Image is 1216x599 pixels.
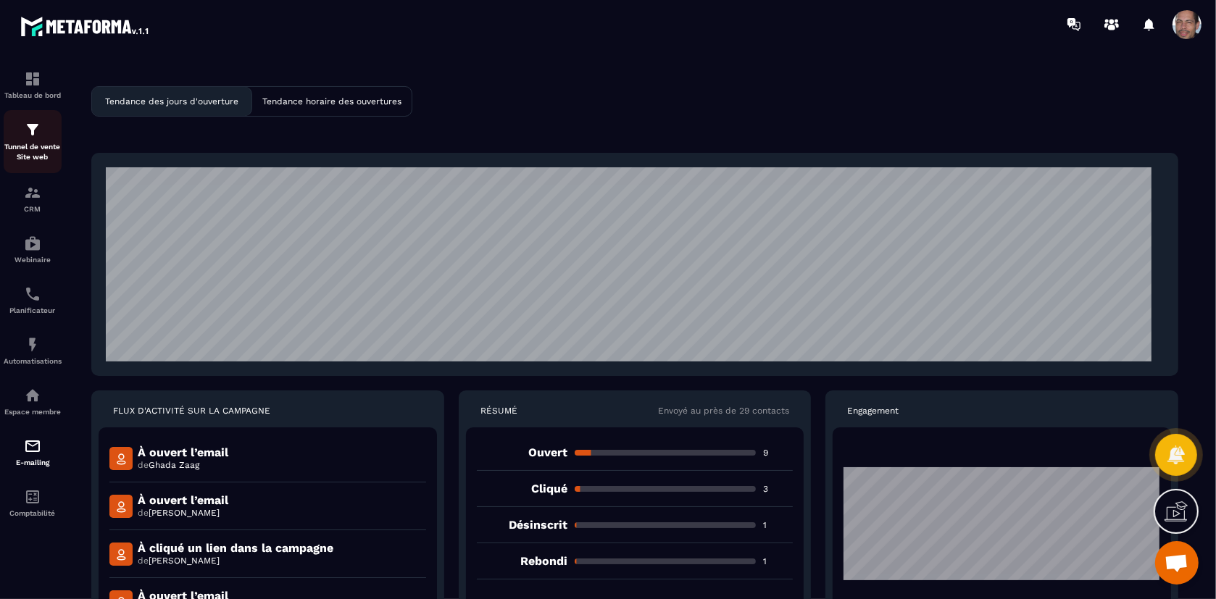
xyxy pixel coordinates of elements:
[24,488,41,506] img: accountant
[24,285,41,303] img: scheduler
[24,121,41,138] img: formation
[138,445,228,459] p: À ouvert l’email
[477,445,567,459] p: Ouvert
[149,508,220,518] span: [PERSON_NAME]
[4,256,62,264] p: Webinaire
[24,437,41,455] img: email
[4,509,62,517] p: Comptabilité
[658,405,789,416] p: Envoyé au près de 29 contacts
[763,447,794,458] p: 9
[4,376,62,427] a: automationsautomationsEspace membre
[20,13,151,39] img: logo
[477,518,567,532] p: Désinscrit
[138,459,228,471] p: de
[4,173,62,224] a: formationformationCRM
[4,427,62,477] a: emailemailE-mailing
[109,495,133,518] img: mail-detail-icon.f3b144a5.svg
[24,235,41,252] img: automations
[24,70,41,88] img: formation
[109,543,133,566] img: mail-detail-icon.f3b144a5.svg
[4,325,62,376] a: automationsautomationsAutomatisations
[4,59,62,110] a: formationformationTableau de bord
[138,493,228,507] p: À ouvert l’email
[1155,541,1199,585] div: Ouvrir le chat
[4,458,62,466] p: E-mailing
[113,405,270,416] p: FLUX D'ACTIVITÉ SUR LA CAMPAGNE
[4,205,62,213] p: CRM
[149,460,199,470] span: Ghada Zaag
[24,184,41,201] img: formation
[763,556,794,567] p: 1
[4,408,62,416] p: Espace membre
[4,275,62,325] a: schedulerschedulerPlanificateur
[4,357,62,365] p: Automatisations
[4,306,62,314] p: Planificateur
[763,519,794,531] p: 1
[138,507,228,519] p: de
[763,483,794,495] p: 3
[262,96,401,106] p: Tendance horaire des ouvertures
[4,110,62,173] a: formationformationTunnel de vente Site web
[24,387,41,404] img: automations
[4,142,62,162] p: Tunnel de vente Site web
[109,447,133,470] img: mail-detail-icon.f3b144a5.svg
[4,224,62,275] a: automationsautomationsWebinaire
[138,541,333,555] p: À cliqué un lien dans la campagne
[24,336,41,353] img: automations
[480,405,517,416] p: RÉSUMÉ
[149,556,220,566] span: [PERSON_NAME]
[4,91,62,99] p: Tableau de bord
[477,482,567,495] p: Cliqué
[4,477,62,528] a: accountantaccountantComptabilité
[105,96,238,106] p: Tendance des jours d'ouverture
[477,554,567,568] p: Rebondi
[138,555,333,566] p: de
[847,405,899,416] p: Engagement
